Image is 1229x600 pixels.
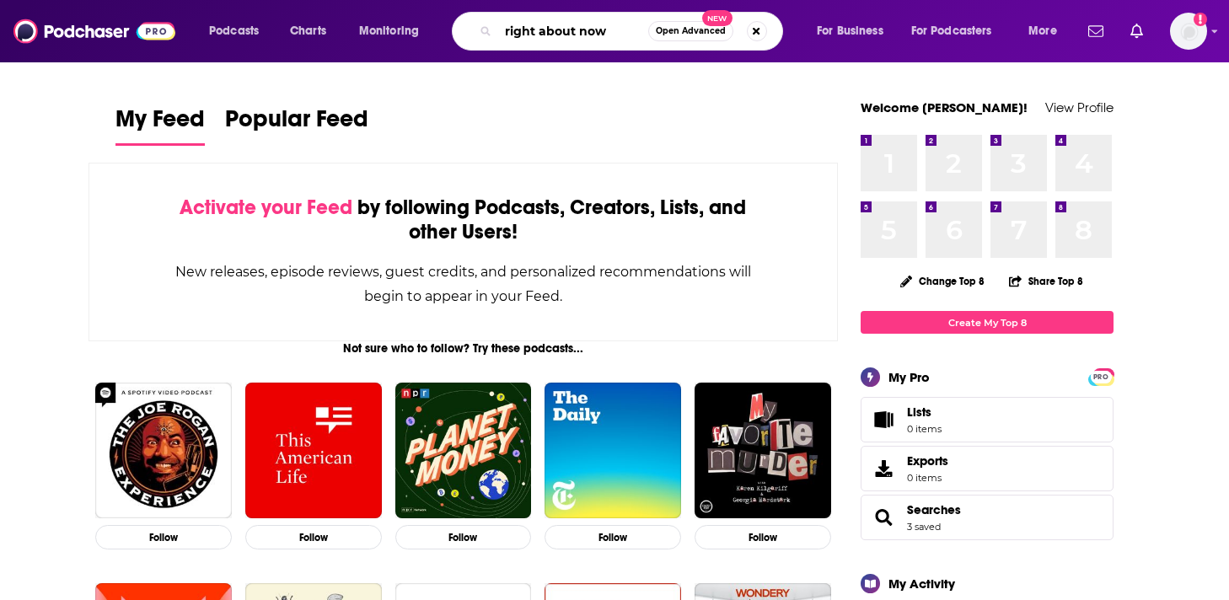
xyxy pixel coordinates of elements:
span: Popular Feed [225,104,368,143]
a: Charts [279,18,336,45]
img: Planet Money [395,383,532,519]
span: Activate your Feed [180,195,352,220]
button: Follow [695,525,831,549]
a: My Feed [115,104,205,146]
div: Not sure who to follow? Try these podcasts... [89,341,838,356]
button: open menu [805,18,904,45]
span: For Business [817,19,883,43]
div: by following Podcasts, Creators, Lists, and other Users! [174,196,753,244]
a: Popular Feed [225,104,368,146]
button: Change Top 8 [890,271,995,292]
img: The Daily [545,383,681,519]
span: Lists [867,408,900,431]
span: Lists [907,404,942,420]
a: Welcome [PERSON_NAME]! [861,99,1028,115]
a: Show notifications dropdown [1081,17,1110,46]
button: Follow [245,525,382,549]
a: Searches [867,506,900,529]
div: My Activity [888,576,955,592]
a: PRO [1091,370,1111,383]
span: Monitoring [359,19,419,43]
svg: Add a profile image [1194,13,1207,26]
div: My Pro [888,369,930,385]
span: 0 items [907,423,942,435]
button: Follow [395,525,532,549]
div: Search podcasts, credits, & more... [468,12,799,51]
span: New [702,10,733,26]
input: Search podcasts, credits, & more... [498,18,648,45]
span: PRO [1091,371,1111,383]
button: open menu [900,18,1017,45]
span: Podcasts [209,19,259,43]
button: Open AdvancedNew [648,21,733,41]
button: open menu [347,18,441,45]
a: Show notifications dropdown [1124,17,1150,46]
span: Logged in as sophiak [1170,13,1207,50]
button: open menu [1017,18,1078,45]
button: Share Top 8 [1008,265,1084,297]
div: New releases, episode reviews, guest credits, and personalized recommendations will begin to appe... [174,260,753,308]
img: User Profile [1170,13,1207,50]
span: 0 items [907,472,948,484]
img: My Favorite Murder with Karen Kilgariff and Georgia Hardstark [695,383,831,519]
span: Exports [907,453,948,469]
span: Lists [907,404,931,420]
span: Charts [290,19,326,43]
span: More [1028,19,1057,43]
span: Searches [861,495,1114,540]
img: This American Life [245,383,382,519]
a: Searches [907,502,961,517]
span: Exports [867,457,900,480]
button: open menu [197,18,281,45]
span: For Podcasters [911,19,992,43]
span: My Feed [115,104,205,143]
img: The Joe Rogan Experience [95,383,232,519]
img: Podchaser - Follow, Share and Rate Podcasts [13,15,175,47]
a: 3 saved [907,521,941,533]
button: Show profile menu [1170,13,1207,50]
a: Lists [861,397,1114,442]
a: View Profile [1045,99,1114,115]
a: Create My Top 8 [861,311,1114,334]
span: Open Advanced [656,27,726,35]
a: Exports [861,446,1114,491]
button: Follow [95,525,232,549]
button: Follow [545,525,681,549]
